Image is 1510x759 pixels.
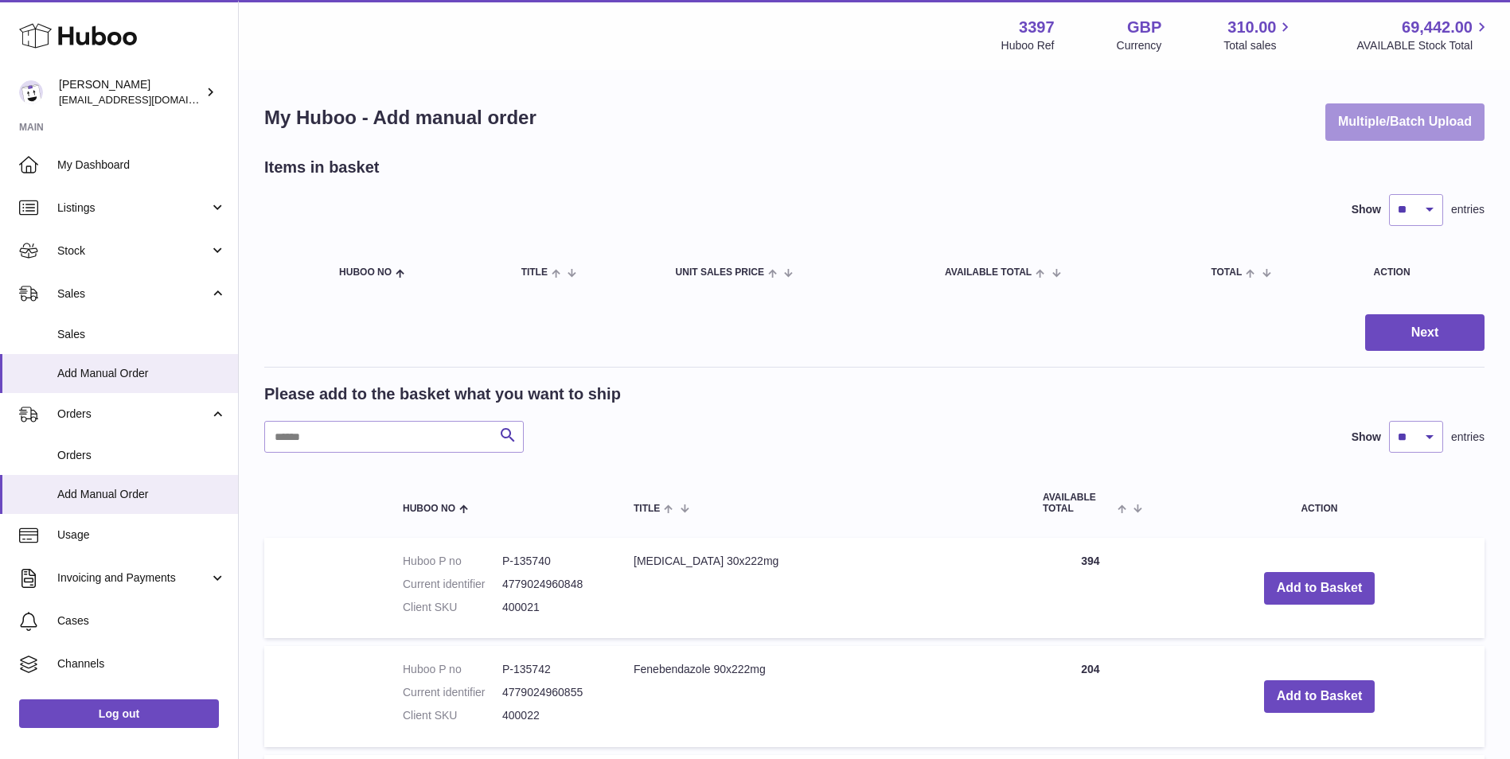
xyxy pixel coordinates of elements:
img: sales@canchema.com [19,80,43,104]
span: Usage [57,527,226,543]
span: Channels [57,656,226,671]
span: Title [521,267,548,278]
h2: Please add to the basket what you want to ship [264,383,621,405]
a: 69,442.00 AVAILABLE Stock Total [1356,17,1491,53]
label: Show [1352,202,1381,217]
button: Multiple/Batch Upload [1325,103,1485,141]
dd: 400022 [502,708,602,723]
span: AVAILABLE Stock Total [1356,38,1491,53]
dd: P-135740 [502,554,602,569]
span: 69,442.00 [1402,17,1473,38]
dd: 400021 [502,600,602,615]
div: Huboo Ref [1001,38,1055,53]
div: Action [1374,267,1469,278]
dd: 4779024960855 [502,685,602,700]
a: Log out [19,699,219,728]
span: Orders [57,448,226,463]
h1: My Huboo - Add manual order [264,105,536,130]
span: Huboo no [403,504,455,514]
span: Cases [57,613,226,629]
span: Total [1211,267,1242,278]
span: Huboo no [339,267,392,278]
div: Currency [1117,38,1162,53]
dd: 4779024960848 [502,577,602,592]
dt: Current identifier [403,685,502,700]
dt: Client SKU [403,708,502,723]
span: entries [1451,430,1485,445]
span: AVAILABLE Total [945,267,1032,278]
span: Sales [57,327,226,342]
span: Title [634,504,660,514]
button: Add to Basket [1264,572,1375,605]
dt: Huboo P no [403,662,502,677]
span: Orders [57,407,209,422]
td: Fenebendazole 90x222mg [618,646,1027,747]
span: AVAILABLE Total [1043,492,1114,513]
span: Sales [57,286,209,302]
button: Add to Basket [1264,680,1375,713]
td: 394 [1027,538,1154,639]
span: [EMAIL_ADDRESS][DOMAIN_NAME] [59,93,234,106]
span: 310.00 [1227,17,1276,38]
td: 204 [1027,646,1154,747]
dt: Current identifier [403,577,502,592]
strong: GBP [1127,17,1161,38]
th: Action [1154,477,1485,529]
span: Add Manual Order [57,487,226,502]
span: entries [1451,202,1485,217]
div: [PERSON_NAME] [59,77,202,107]
span: My Dashboard [57,158,226,173]
span: Invoicing and Payments [57,570,209,586]
span: Listings [57,200,209,216]
button: Next [1365,314,1485,352]
a: 310.00 Total sales [1223,17,1294,53]
label: Show [1352,430,1381,445]
strong: 3397 [1019,17,1055,38]
span: Total sales [1223,38,1294,53]
span: Add Manual Order [57,366,226,381]
span: Stock [57,243,209,259]
h2: Items in basket [264,157,380,178]
td: [MEDICAL_DATA] 30x222mg [618,538,1027,639]
dt: Huboo P no [403,554,502,569]
span: Unit Sales Price [676,267,764,278]
dt: Client SKU [403,600,502,615]
dd: P-135742 [502,662,602,677]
